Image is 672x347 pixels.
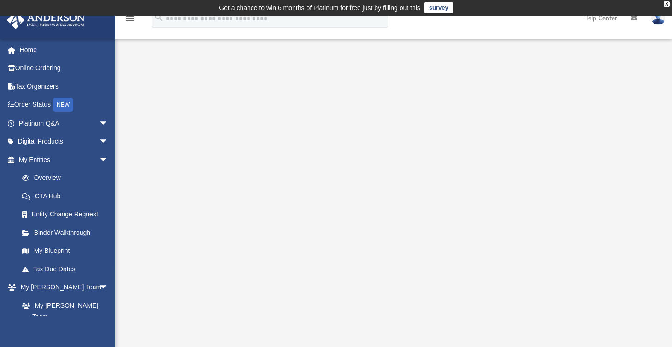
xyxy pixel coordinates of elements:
[13,242,118,260] a: My Blueprint
[6,59,122,78] a: Online Ordering
[53,98,73,112] div: NEW
[6,96,122,114] a: Order StatusNEW
[651,12,665,25] img: User Pic
[13,260,122,278] a: Tax Due Dates
[6,132,122,151] a: Digital Productsarrow_drop_down
[664,1,670,7] div: close
[99,278,118,297] span: arrow_drop_down
[124,18,136,24] a: menu
[4,11,88,29] img: Anderson Advisors Platinum Portal
[424,2,453,13] a: survey
[154,12,164,23] i: search
[99,150,118,169] span: arrow_drop_down
[13,223,122,242] a: Binder Walkthrough
[6,150,122,169] a: My Entitiesarrow_drop_down
[6,278,118,297] a: My [PERSON_NAME] Teamarrow_drop_down
[99,114,118,133] span: arrow_drop_down
[124,13,136,24] i: menu
[13,169,122,187] a: Overview
[13,296,113,326] a: My [PERSON_NAME] Team
[6,41,122,59] a: Home
[6,114,122,132] a: Platinum Q&Aarrow_drop_down
[13,205,122,224] a: Entity Change Request
[13,187,122,205] a: CTA Hub
[99,132,118,151] span: arrow_drop_down
[219,2,420,13] div: Get a chance to win 6 months of Platinum for free just by filling out this
[6,77,122,96] a: Tax Organizers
